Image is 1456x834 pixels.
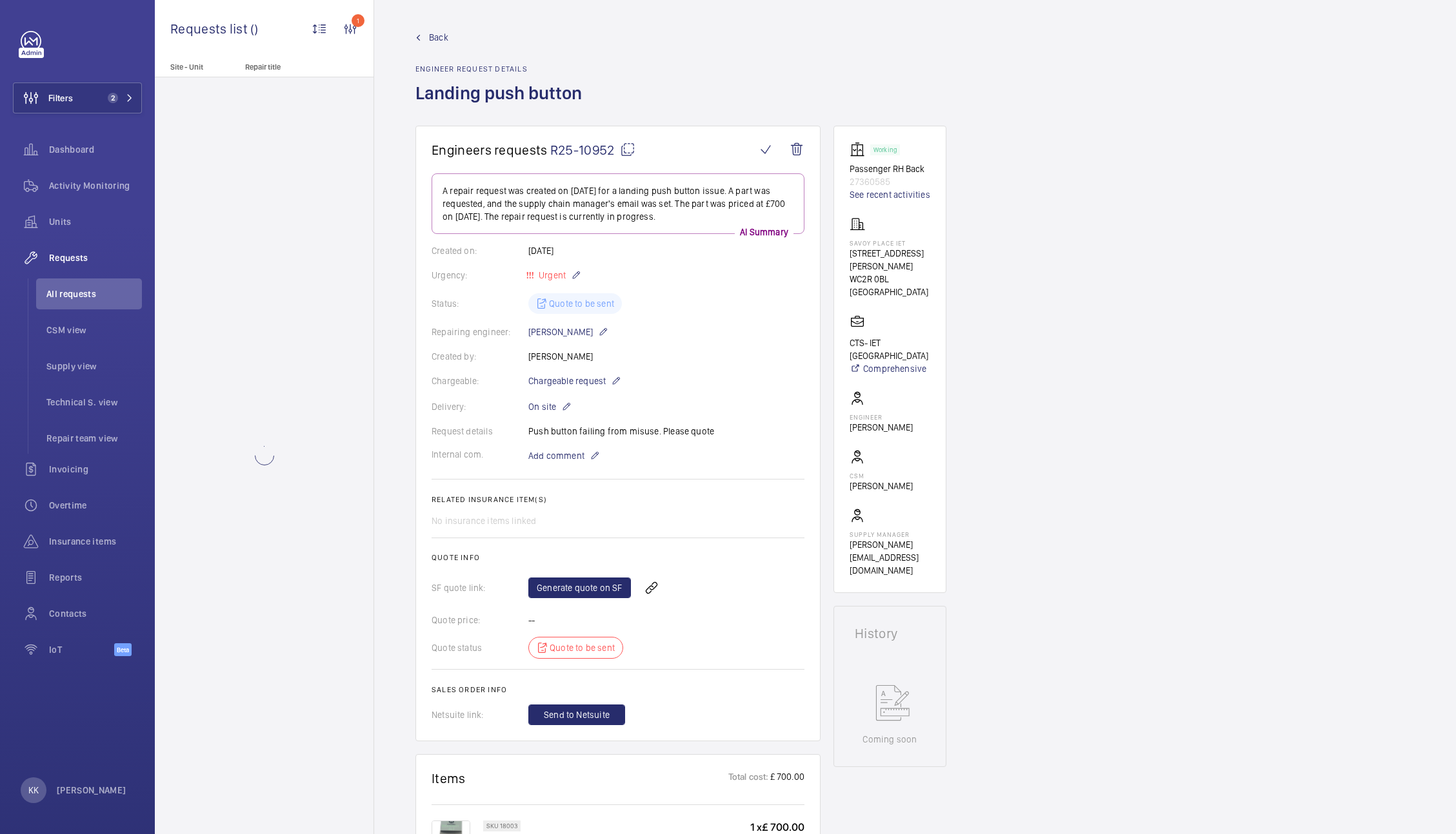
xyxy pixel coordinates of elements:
p: [PERSON_NAME] [528,324,608,340]
span: CSM view [46,324,142,336]
h1: History [855,627,925,640]
span: Beta [114,643,132,656]
span: Reports [49,571,142,584]
p: [STREET_ADDRESS][PERSON_NAME] [850,247,930,273]
p: Engineer [850,413,913,421]
p: Total cost: [728,770,769,786]
p: 1 x £ 700.00 [750,820,804,834]
a: See recent activities [850,188,930,201]
span: Urgent [536,270,566,280]
p: CSM [850,472,913,480]
p: Savoy Place IET [850,239,930,247]
span: Overtime [49,499,142,512]
span: Contacts [49,607,142,620]
h1: Landing push button [415,81,590,126]
h2: Quote info [432,553,804,562]
span: Add comment [528,449,584,462]
span: Requests [49,251,142,264]
span: Send to Netsuite [544,708,610,721]
h2: Sales order info [432,685,804,694]
p: KK [28,784,39,797]
p: Supply manager [850,530,930,538]
span: Filters [48,92,73,104]
p: Passenger RH Back [850,162,930,175]
span: 2 [108,93,118,103]
p: AI Summary [735,226,793,238]
p: 27360585 [850,175,930,188]
span: All requests [46,287,142,300]
span: Insurance items [49,535,142,548]
img: elevator.svg [850,142,870,157]
span: Supply view [46,360,142,373]
span: Back [429,31,448,44]
span: Units [49,215,142,228]
p: WC2R 0BL [GEOGRAPHIC_DATA] [850,273,930,298]
a: Comprehensive [850,362,930,375]
span: Chargeable request [528,374,606,387]
span: Activity Monitoring [49,179,142,192]
p: [PERSON_NAME] [850,421,913,434]
h1: Items [432,770,466,786]
button: Send to Netsuite [528,704,625,725]
p: A repair request was created on [DATE] for a landing push button issue. A part was requested, and... [443,184,793,223]
p: £ 700.00 [769,770,804,786]
span: Invoicing [49,463,142,476]
p: [PERSON_NAME][EMAIL_ADDRESS][DOMAIN_NAME] [850,538,930,577]
button: Filters2 [13,82,142,113]
span: Repair team view [46,432,142,445]
p: SKU 18003 [486,824,517,828]
span: Dashboard [49,143,142,156]
span: IoT [49,643,114,656]
p: Working [873,148,897,152]
span: Requests list [170,21,250,37]
p: [PERSON_NAME] [850,480,913,492]
p: [PERSON_NAME] [57,784,126,797]
span: Engineers requests [432,142,548,158]
a: Generate quote on SF [528,577,631,598]
span: R25-10952 [550,142,635,158]
p: Coming soon [863,733,917,746]
h2: Related insurance item(s) [432,495,804,504]
h2: Engineer request details [415,64,590,73]
p: CTS- IET [GEOGRAPHIC_DATA] [850,336,930,362]
p: Repair title [245,63,330,72]
p: Site - Unit [155,63,240,72]
p: On site [528,399,572,414]
span: Technical S. view [46,396,142,409]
